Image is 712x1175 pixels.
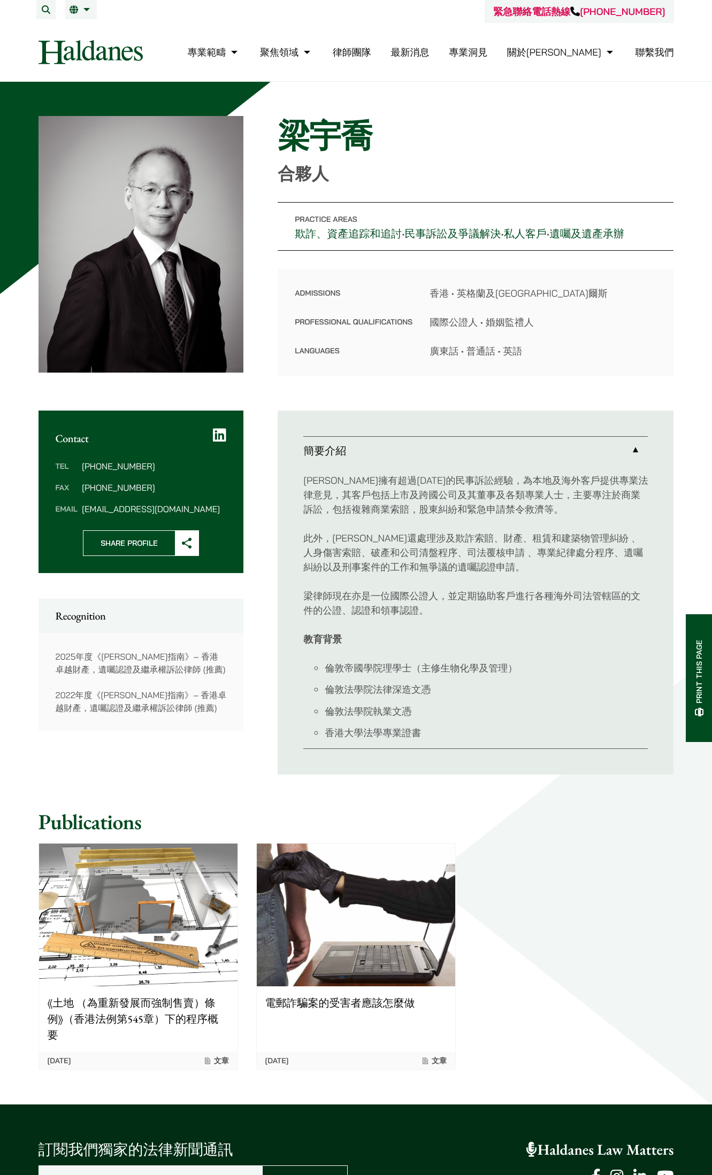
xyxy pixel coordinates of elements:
[260,46,313,58] a: 聚焦領域
[325,682,648,697] li: 倫敦法學院法律深造文憑
[278,117,673,155] h1: 梁宇喬
[48,995,229,1043] p: 《土地 （為重新發展而強制售賣）條例》（香港法例第545章）下的程序概要
[39,40,143,64] img: Logo of Haldanes
[549,227,624,241] a: 遺囑及遺產承辦
[421,1056,447,1065] span: 文章
[278,202,673,251] p: • • •
[636,46,674,58] a: 聯繫我們
[56,689,227,714] p: 2022年度《[PERSON_NAME]指南》– 香港卓越財產，遺囑認證及繼承權訴訟律師 (推薦)
[430,286,656,300] dd: 香港 • 英格蘭及[GEOGRAPHIC_DATA]爾斯
[39,844,238,986] img: Graphic showing architects plan and drawing instruments
[48,1056,71,1065] time: [DATE]
[265,1056,289,1065] time: [DATE]
[82,505,226,513] dd: [EMAIL_ADDRESS][DOMAIN_NAME]
[56,609,227,622] h2: Recognition
[187,46,240,58] a: 專業範疇
[303,437,648,465] a: 簡要介紹
[83,530,199,556] button: Share Profile
[203,1056,229,1065] span: 文章
[39,1139,348,1161] p: 訂閱我們獨家的法律新聞通訊
[325,704,648,718] li: 倫敦法學院執業文憑
[303,473,648,516] p: [PERSON_NAME]擁有超過[DATE]的民事訴訟經驗，為本地及海外客戶提供專業法律意見，其客戶包括上市及跨國公司及其董事及各類專業人士，主要專注於商業訴訟，包括複雜商業索賠，股東糾紛和緊...
[507,46,616,58] a: 關於何敦
[295,227,402,241] a: 欺詐、資產追踪和追討
[303,633,342,645] strong: 教育背景
[295,214,357,224] span: Practice Areas
[303,589,648,617] p: 梁律師現在亦是一位國際公證人，並定期協助客戶進行各種海外司法管轄區的文件的公證、認證和領事認證。
[325,725,648,740] li: 香港大學法學專業證書
[493,5,665,18] a: 緊急聯絡電話熱線[PHONE_NUMBER]
[56,432,227,445] h2: Contact
[278,164,673,184] p: 合夥人
[303,465,648,749] div: 簡要介紹
[39,843,238,1070] a: Graphic showing architects plan and drawing instruments 《土地 （為重新發展而強制售賣）條例》（香港法例第545章）下的程序概要 [DAT...
[56,505,78,513] dt: Email
[405,227,501,241] a: 民事訴訟及爭議解決
[295,344,412,358] dt: Languages
[82,462,226,470] dd: [PHONE_NUMBER]
[265,995,447,1011] p: 電郵詐騙案的受害者應該怎麼做
[303,531,648,574] p: 此外，[PERSON_NAME]還處理涉及欺詐索賠、財產、租賃和建築物管理糾紛 、人身傷害索賠、破產和公司清盤程序、司法覆核申請 、專業紀律處分程序、遺囑糾紛以及刑事案件的工作和無爭議的遺囑認證申請。
[82,483,226,492] dd: [PHONE_NUMBER]
[56,462,78,483] dt: Tel
[333,46,371,58] a: 律師團隊
[295,286,412,315] dt: Admissions
[39,809,674,834] h2: Publications
[325,661,648,675] li: 倫敦帝國學院理學士（主修生物化學及管理）
[83,531,175,555] span: Share Profile
[56,650,227,676] p: 2025年度《[PERSON_NAME]指南》– 香港卓越財產，遺囑認證及繼承權訴訟律師 (推薦)
[504,227,547,241] a: 私人客戶
[430,344,656,358] dd: 廣東話 • 普通話 • 英語
[70,5,93,14] a: 繁
[256,843,456,1070] a: 電郵詐騙案的受害者應該怎麼做 [DATE] 文章
[449,46,487,58] a: 專業洞見
[213,428,226,443] a: LinkedIn
[391,46,429,58] a: 最新消息
[526,1140,674,1159] a: Haldanes Law Matters
[295,315,412,344] dt: Professional Qualifications
[56,483,78,505] dt: Fax
[430,315,656,329] dd: 國際公證人 • 婚姻監禮人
